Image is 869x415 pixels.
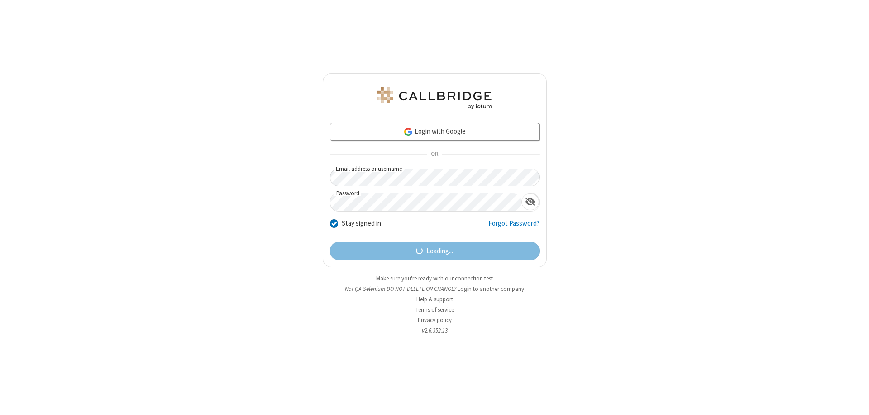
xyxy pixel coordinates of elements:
img: google-icon.png [403,127,413,137]
li: Not QA Selenium DO NOT DELETE OR CHANGE? [323,285,547,293]
button: Loading... [330,242,540,260]
label: Stay signed in [342,218,381,229]
a: Terms of service [415,306,454,314]
a: Help & support [416,295,453,303]
a: Make sure you're ready with our connection test [376,275,493,282]
li: v2.6.352.13 [323,326,547,335]
input: Password [330,193,521,211]
a: Privacy policy [418,316,452,324]
span: Loading... [426,246,453,256]
input: Email address or username [330,169,540,186]
a: Forgot Password? [488,218,540,236]
iframe: Chat [846,391,862,409]
img: QA Selenium DO NOT DELETE OR CHANGE [376,87,493,109]
button: Login to another company [458,285,524,293]
span: OR [427,149,442,161]
a: Login with Google [330,123,540,141]
div: Show password [521,193,539,210]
